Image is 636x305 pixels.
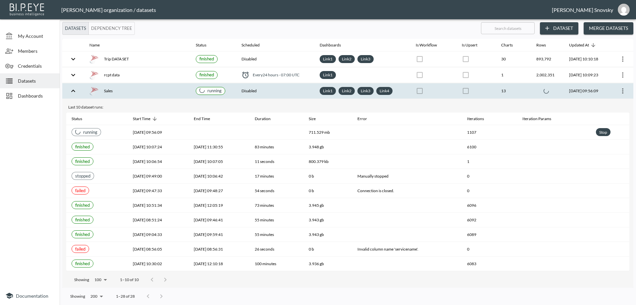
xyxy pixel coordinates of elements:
th: {"type":{},"key":null,"ref":null,"props":{"size":"small","label":{"type":{},"key":null,"ref":null... [66,198,128,213]
div: Status [72,115,82,123]
th: 893,792 [531,51,564,67]
th: {"key":null,"ref":null,"props":{},"_owner":null} [591,140,629,154]
th: 6092 [462,213,517,227]
div: End Time [194,115,210,123]
th: 55 minutes [249,227,303,242]
div: Error [357,115,367,123]
div: Link2 [339,55,355,63]
span: Duration [255,115,279,123]
th: {"type":"div","key":null,"ref":null,"props":{"style":{"fontSize":12},"children":[]},"_owner":null} [517,169,591,184]
th: {"type":{},"key":null,"ref":null,"props":{"disabled":true,"color":"primary","style":{"padding":0}... [456,51,496,67]
th: 2025-08-10, 08:56:05 [128,242,188,257]
th: {"key":null,"ref":null,"props":{},"_owner":null} [591,242,629,257]
th: 1 [496,67,531,83]
th: {"type":"div","key":null,"ref":null,"props":{"style":{"fontSize":12},"children":[]},"_owner":null} [517,184,591,198]
th: {"type":"div","key":null,"ref":null,"props":{"style":{"display":"flex","flexWrap":"wrap","gap":6}... [314,83,410,99]
th: {"type":"div","key":null,"ref":null,"props":{"style":{"display":"flex","alignItems":"center","col... [236,67,314,83]
a: Link3 [359,87,372,95]
th: {"type":{},"key":null,"ref":null,"props":{"size":"small","label":{"type":{},"key":null,"ref":null... [66,257,128,271]
div: running [199,88,222,94]
div: Size [309,115,316,123]
th: {"key":null,"ref":null,"props":{},"_owner":null} [591,257,629,271]
button: gils@amsalem.com [613,2,634,18]
th: {"type":"div","key":null,"ref":null,"props":{"style":{"fontSize":12},"children":[]},"_owner":null} [517,227,591,242]
img: mssql icon [89,70,99,80]
th: {"type":{},"key":null,"ref":null,"props":{"size":"small","label":{"type":{},"key":null,"ref":null... [66,169,128,184]
th: 2025-08-13, 10:06:42 [188,169,249,184]
th: 2025-08-12, 12:05:19 [188,198,249,213]
th: 2025-08-11, 09:46:41 [188,213,249,227]
th: {"type":"div","key":null,"ref":null,"props":{"style":{"fontSize":12},"children":[]},"_owner":null} [517,140,591,154]
th: 2025-08-14, 10:09:23 [564,67,609,83]
th: {"key":null,"ref":null,"props":{},"_owner":null} [591,169,629,184]
th: 11 seconds [249,154,303,169]
th: {"type":{"isMobxInjector":true,"displayName":"inject-with-userStore-stripeStore-datasetsStore(Obj... [609,67,633,83]
div: Dashboards [320,41,341,49]
th: {"type":{},"key":null,"ref":null,"props":{"disabled":true,"color":"primary","style":{"padding":0}... [456,67,496,83]
button: Datasets [62,22,89,35]
span: Size [309,115,324,123]
span: Every 24 hours - 07:00 UTC [253,72,299,78]
div: Charts [501,41,513,49]
th: {"type":"div","key":null,"ref":null,"props":{"style":{"fontSize":12},"children":[]},"_owner":null} [517,257,591,271]
span: failed [75,246,85,252]
span: Is Upsert [462,41,486,49]
th: {"type":{},"key":null,"ref":null,"props":{"size":"small","label":{"type":{},"key":null,"ref":null... [66,184,128,198]
div: Link3 [357,55,374,63]
button: Dependency Tree [88,22,135,35]
th: 2025-08-13, 10:06:54 [128,154,188,169]
span: finished [75,159,90,164]
th: 6089 [462,227,517,242]
th: {"type":"div","key":null,"ref":null,"props":{"style":{"fontSize":12},"children":[]},"_owner":null} [517,125,591,140]
th: {"type":{},"key":null,"ref":null,"props":{"size":"small","label":{"type":{},"key":null,"ref":null... [66,140,128,154]
th: 0 b [303,242,352,257]
th: 2025-08-14, 09:56:09 [564,83,609,99]
th: 2025-08-07, 10:30:02 [128,257,188,271]
th: 3.943 gb [303,227,352,242]
div: Platform [62,22,135,35]
span: Iteration Params [522,115,560,123]
th: 0 [462,242,517,257]
div: Rows [536,41,546,49]
span: finished [75,144,90,149]
th: {"type":{},"key":null,"ref":null,"props":{"size":"small","label":{"type":"div","key":null,"ref":n... [190,83,236,99]
a: Link2 [341,87,353,95]
div: [PERSON_NAME] organization / datasets [61,7,552,13]
button: Merge Datasets [584,22,633,35]
div: Link1 [320,71,336,79]
th: {"type":"div","key":null,"ref":null,"props":{"style":{"display":"flex","justifyContent":"center"}... [531,83,564,99]
p: 1–28 of 28 [116,293,135,299]
div: Iterations [467,115,484,123]
span: Dashboards [320,41,349,49]
th: {"type":"div","key":null,"ref":null,"props":{"style":{"fontSize":12},"children":[]},"_owner":null} [517,242,591,257]
span: Members [18,47,54,54]
img: bipeye-logo [8,2,46,17]
th: 2025-08-14, 09:56:09 [128,125,188,140]
th: {"type":{"isMobxInjector":true,"displayName":"inject-with-userStore-stripeStore-datasetsStore(Obj... [609,51,633,67]
div: Link3 [357,87,374,95]
span: Name [89,41,108,49]
th: 3.948 gb [303,140,352,154]
th: {"type":"div","key":null,"ref":null,"props":{"style":{"display":"flex","gap":16,"alignItems":"cen... [84,67,190,83]
div: Duration [255,115,271,123]
span: Status [72,115,91,123]
th: 83 minutes [249,140,303,154]
button: Dataset [540,22,578,35]
th: 3.936 gb [303,257,352,271]
span: stopped [75,173,90,179]
a: Link2 [341,55,353,63]
th: 3.943 gb [303,213,352,227]
th: 2025-08-13, 09:49:00 [128,169,188,184]
a: Link1 [322,87,334,95]
th: {"type":"div","key":null,"ref":null,"props":{"style":{"display":"flex","gap":16,"alignItems":"cen... [84,51,190,67]
th: Manually stopped [352,169,462,184]
button: more [617,54,628,64]
th: 0 [462,184,517,198]
div: Start Time [133,115,150,123]
div: Sales [89,86,185,96]
th: 2025-08-10, 09:04:33 [128,227,188,242]
th: {"key":null,"ref":null,"props":{},"_owner":null} [591,184,629,198]
th: {"type":{},"key":null,"ref":null,"props":{"size":"small","label":{"type":{},"key":null,"ref":null... [66,227,128,242]
span: Error [357,115,376,123]
th: 0 b [303,184,352,198]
